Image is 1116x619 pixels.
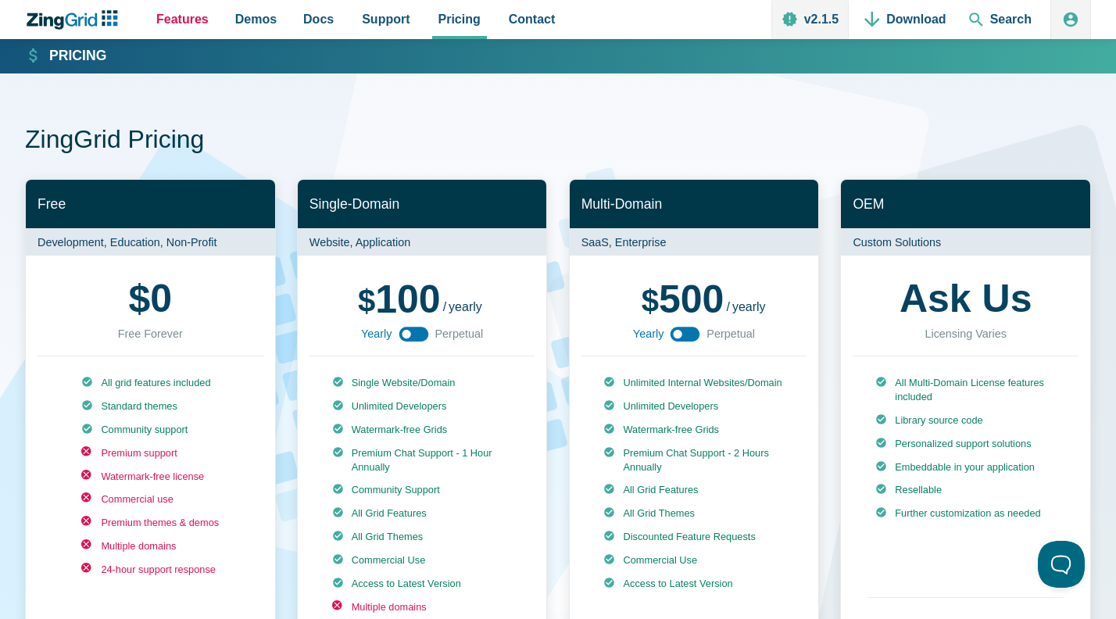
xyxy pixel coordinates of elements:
[361,324,392,343] span: Yearly
[25,10,126,30] a: ZingChart Logo. Click to return to the homepage
[49,49,106,63] strong: Pricing
[603,376,784,390] li: Unlimited Internal Websites/Domain
[875,483,1056,497] li: Resellable
[332,506,513,521] li: All Grid Features
[603,553,784,567] li: Commercial Use
[603,446,784,474] li: Premium Chat Support - 2 Hours Annually
[603,399,784,413] li: Unlimited Developers
[81,492,219,506] li: Commercial use
[603,483,784,497] li: All Grid Features
[235,9,277,30] span: Demos
[81,423,219,437] li: Community support
[875,376,1056,404] li: All Multi-Domain License features included
[81,539,219,553] li: Multiple domains
[435,324,484,343] span: Perpetual
[509,9,556,30] span: Contact
[118,324,183,343] div: Free Forever
[603,577,784,591] li: Access to Latest Version
[875,437,1056,451] li: Personalized support solutions
[732,300,766,313] span: yearly
[81,446,219,460] li: Premium support
[332,446,513,474] li: Premium Chat Support - 1 Hour Annually
[603,530,784,544] li: Discounted Feature Requests
[603,423,784,437] li: Watermark-free Grids
[603,506,784,521] li: All Grid Themes
[841,228,1090,256] p: Custom Solutions
[449,300,482,313] span: yearly
[362,9,410,30] span: Support
[875,460,1056,474] li: Embeddable in your application
[298,180,547,229] h2: Single-Domain
[332,577,513,591] li: Access to Latest Version
[900,279,1032,318] strong: Ask Us
[332,553,513,567] li: Commercial Use
[81,563,219,577] li: 24-hour support response
[81,376,219,390] li: All grid features included
[332,530,513,544] li: All Grid Themes
[875,413,1056,428] li: Library source code
[841,180,1090,229] h2: OEM
[25,123,1091,159] h1: ZingGrid Pricing
[332,423,513,437] li: Watermark-free Grids
[438,9,481,30] span: Pricing
[332,483,513,497] li: Community Support
[633,324,664,343] span: Yearly
[358,277,441,321] span: 100
[726,301,729,313] span: /
[706,324,755,343] span: Perpetual
[1038,541,1085,588] iframe: Help Scout Beacon - Open
[26,228,275,256] p: Development, Education, Non-Profit
[298,228,547,256] p: Website, Application
[925,324,1007,343] div: Licensing Varies
[128,279,172,318] strong: 0
[81,516,219,530] li: Premium themes & demos
[81,470,219,484] li: Watermark-free license
[332,376,513,390] li: Single Website/Domain
[642,277,724,321] span: 500
[443,301,446,313] span: /
[332,600,513,614] li: Multiple domains
[875,506,1056,521] li: Further customization as needed
[570,180,819,229] h2: Multi-Domain
[156,9,209,30] span: Features
[81,399,219,413] li: Standard themes
[303,9,334,30] span: Docs
[332,399,513,413] li: Unlimited Developers
[570,228,819,256] p: SaaS, Enterprise
[128,279,150,318] span: $
[26,180,275,229] h2: Free
[27,47,106,66] a: Pricing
